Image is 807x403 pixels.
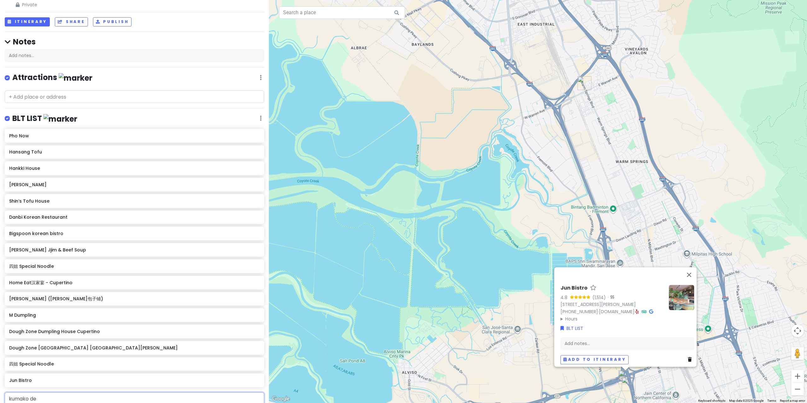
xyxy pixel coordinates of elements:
a: Star place [590,285,596,291]
button: Map camera controls [791,325,804,337]
h6: Danbi Korean Restaurant [9,214,260,220]
summary: Hours [560,315,664,322]
img: marker [59,73,92,83]
div: 4.8 [560,294,570,301]
div: Add notes... [5,49,264,62]
span: Private [16,1,148,8]
div: (1,514) [592,294,606,301]
div: M Dumpling [578,76,591,90]
h6: Hankki House [9,165,260,171]
img: Google [270,395,291,403]
h6: Dough Zone [GEOGRAPHIC_DATA] [GEOGRAPHIC_DATA][PERSON_NAME] [9,345,260,351]
a: [STREET_ADDRESS][PERSON_NAME] [560,301,636,308]
h6: [PERSON_NAME] [9,182,260,187]
h4: Notes [5,37,264,47]
input: Search a place [279,6,405,19]
h6: Dough Zone Dumpling House Cupertino [9,329,260,334]
div: 四姐 Special Noodle [622,377,636,391]
div: · [606,295,614,301]
h6: [PERSON_NAME] ([PERSON_NAME]包子铺) [9,296,260,302]
a: Report a map error [780,399,805,402]
button: Zoom out [791,383,804,395]
button: Itinerary [5,17,50,26]
a: Open this area in Google Maps (opens a new window) [270,395,291,403]
a: [DOMAIN_NAME] [599,308,635,315]
button: Publish [93,17,132,26]
div: Jun Bistro [618,370,632,384]
h6: Home Eat汉家宴 - Cupertino [9,280,260,285]
button: Zoom in [791,370,804,383]
h6: 四姐 Special Noodle [9,361,260,367]
a: Terms (opens in new tab) [767,399,776,402]
img: marker [44,114,77,124]
img: Picture of the place [669,285,694,310]
div: · · [560,285,664,322]
a: BLT LIST [560,325,583,332]
h6: [PERSON_NAME] Jjim & Beef Soup [9,247,260,253]
div: Add notes... [560,337,694,350]
h6: 四姐 Special Noodle [9,263,260,269]
h6: Shin’s Tofu House [9,198,260,204]
button: Drag Pegman onto the map to open Street View [791,347,804,360]
i: Tripadvisor [642,309,647,314]
h6: Jun Bistro [9,377,260,383]
h4: Attractions [12,72,92,83]
span: Map data ©2025 Google [729,399,763,402]
a: [PHONE_NUMBER] [560,308,598,315]
button: Keyboard shortcuts [698,399,725,403]
h4: BLT LIST [12,113,77,124]
h6: Pho Now [9,133,260,139]
button: Close [682,267,697,282]
button: Add to itinerary [560,355,629,364]
h6: Jun Bistro [560,285,588,291]
i: Google Maps [649,309,653,314]
h6: M Dumpling [9,312,260,318]
button: Share [55,17,88,26]
h6: Hansang Tofu [9,149,260,155]
h6: Bigspoon korean bistro [9,231,260,236]
a: Delete place [688,356,694,363]
input: + Add place or address [5,90,264,103]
